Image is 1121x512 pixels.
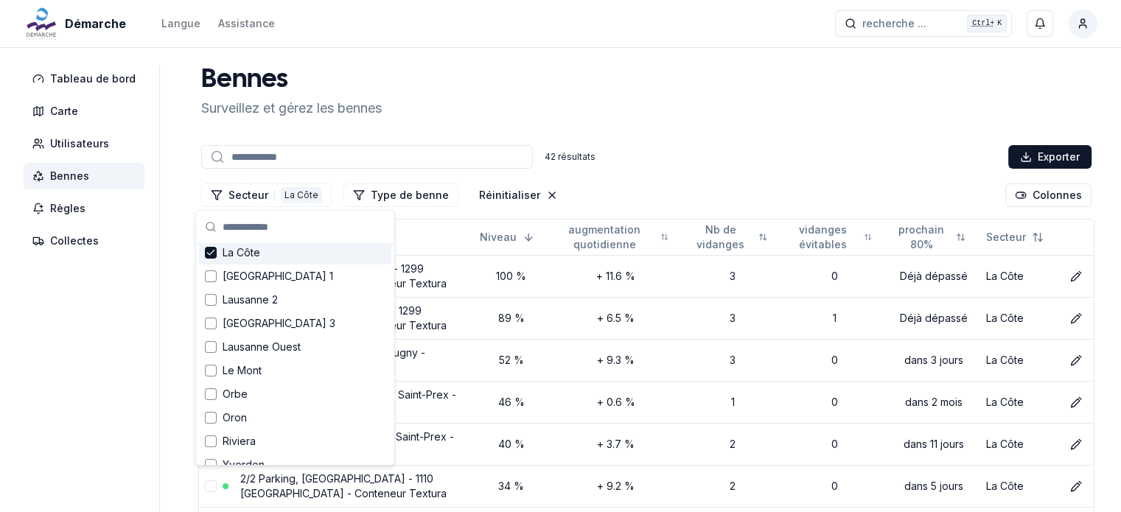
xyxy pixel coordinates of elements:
span: La Côte [223,245,260,260]
button: Sorted descending. Click to sort ascending. [471,225,543,249]
span: Lausanne 2 [223,292,278,307]
button: Not sorted. Click to sort ascending. [884,225,974,249]
span: Le Mont [223,363,262,378]
span: Riviera [223,434,256,449]
div: + 11.6 % [555,269,678,284]
td: La Côte [980,423,1058,465]
img: Démarche Logo [24,6,59,41]
span: Orbe [223,387,248,401]
span: Règles [50,201,85,216]
div: 40 % [480,437,543,452]
span: Utilisateurs [50,136,109,151]
div: 1 [689,395,776,410]
span: Collectes [50,234,99,248]
div: Déjà dépassé [893,311,974,326]
span: Bennes [50,169,89,183]
div: 2 [689,437,776,452]
span: Nb de vidanges [689,222,752,252]
td: La Côte [980,381,1058,423]
div: 3 [689,311,776,326]
button: Not sorted. Click to sort ascending. [546,225,678,249]
span: Yverdon [223,457,265,472]
div: 3 [689,269,776,284]
span: recherche ... [862,16,926,31]
div: 100 % [480,269,543,284]
td: La Côte [980,255,1058,297]
div: 0 [788,437,881,452]
p: Surveillez et gérez les bennes [201,98,382,119]
h1: Bennes [201,66,382,95]
div: 1 [788,311,881,326]
span: Démarche [65,15,126,32]
div: 0 [788,395,881,410]
div: 0 [788,353,881,368]
button: Not sorted. Click to sort ascending. [680,225,776,249]
span: [GEOGRAPHIC_DATA] 3 [223,316,335,331]
div: dans 11 jours [893,437,974,452]
button: Réinitialiser les filtres [470,183,567,207]
span: Lausanne Ouest [223,340,301,354]
button: Exporter [1008,145,1092,169]
a: 2/2 Parking, [GEOGRAPHIC_DATA] - 1110 [GEOGRAPHIC_DATA] - Conteneur Textura [240,472,447,499]
button: Cocher les colonnes [1005,183,1092,207]
div: 0 [788,479,881,494]
button: Not sorted. Click to sort ascending. [779,225,881,249]
a: Démarche [24,15,132,32]
a: Bennes [24,163,150,189]
span: prochain 80% [893,222,950,252]
a: Règles [24,195,150,222]
td: La Côte [980,297,1058,339]
div: Langue [161,16,200,31]
div: 46 % [480,395,543,410]
button: Filtrer les lignes [201,183,332,207]
div: + 3.7 % [555,437,678,452]
span: Niveau [480,230,517,245]
div: dans 2 mois [893,395,974,410]
div: 3 [689,353,776,368]
td: La Côte [980,339,1058,381]
span: Oron [223,410,247,425]
div: 0 [788,269,881,284]
a: Assistance [218,15,275,32]
div: + 9.2 % [555,479,678,494]
button: recherche ...Ctrl+K [835,10,1012,37]
span: Carte [50,104,78,119]
div: Déjà dépassé [893,269,974,284]
span: Tableau de bord [50,71,136,86]
span: Secteur [986,230,1026,245]
div: + 6.5 % [555,311,678,326]
div: 2 [689,479,776,494]
button: select-row [205,480,217,492]
a: Carte [24,98,150,125]
td: La Côte [980,465,1058,507]
a: Utilisateurs [24,130,150,157]
div: dans 5 jours [893,479,974,494]
div: 42 résultats [545,151,596,163]
div: 89 % [480,311,543,326]
a: Collectes [24,228,150,254]
div: La Côte [281,187,322,203]
span: vidanges évitables [788,222,858,252]
div: + 9.3 % [555,353,678,368]
div: dans 3 jours [893,353,974,368]
button: Not sorted. Click to sort ascending. [977,225,1052,249]
div: 34 % [480,479,543,494]
span: [GEOGRAPHIC_DATA] 1 [223,269,333,284]
span: augmentation quotidienne [555,222,654,252]
a: Tableau de bord [24,66,150,92]
button: Langue [161,15,200,32]
div: + 0.6 % [555,395,678,410]
div: 52 % [480,353,543,368]
button: Filtrer les lignes [343,183,458,207]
